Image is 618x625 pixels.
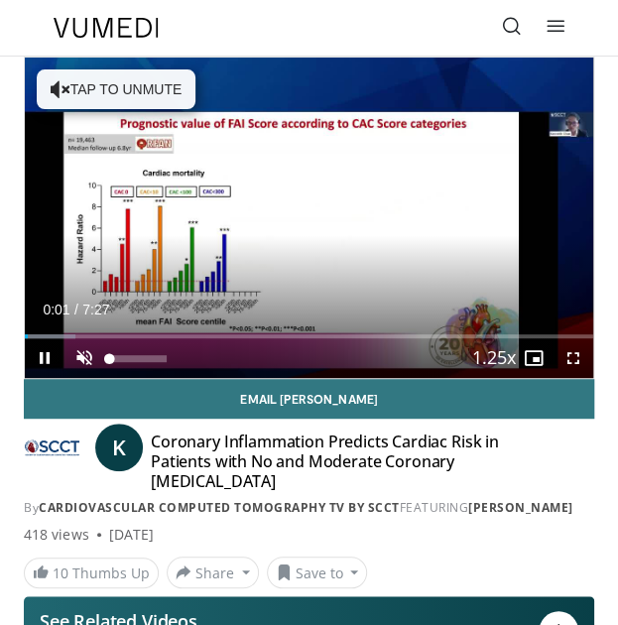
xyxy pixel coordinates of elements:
span: 418 views [24,525,89,545]
span: 10 [53,563,68,582]
span: 7:27 [82,302,109,317]
a: 10 Thumbs Up [24,558,159,588]
button: Playback Rate [474,338,514,378]
button: Save to [267,557,368,588]
a: [PERSON_NAME] [468,499,573,516]
a: Cardiovascular Computed Tomography TV by SCCT [39,499,400,516]
video-js: Video Player [25,58,593,378]
img: VuMedi Logo [54,18,159,38]
div: [DATE] [109,525,154,545]
button: Enable picture-in-picture mode [514,338,554,378]
div: Progress Bar [25,334,593,338]
button: Fullscreen [554,338,593,378]
a: K [95,424,143,471]
a: Email [PERSON_NAME] [24,379,594,419]
button: Pause [25,338,64,378]
span: / [74,302,78,317]
div: By FEATURING [24,499,594,517]
img: Cardiovascular Computed Tomography TV by SCCT [24,432,79,463]
span: 0:01 [43,302,69,317]
button: Tap to unmute [37,69,195,109]
button: Share [167,557,259,588]
button: Unmute [64,338,104,378]
div: Volume Level [109,355,166,362]
h4: Coronary Inflammation Predicts Cardiac Risk in Patients with No and Moderate Coronary [MEDICAL_DATA] [151,432,554,491]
